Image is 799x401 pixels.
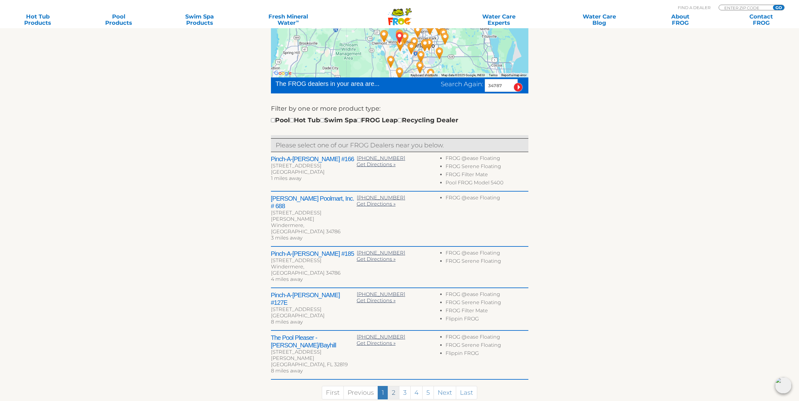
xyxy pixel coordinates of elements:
div: Windermere, [GEOGRAPHIC_DATA] 34786 [271,222,357,235]
h2: [PERSON_NAME] Poolmart, Inc. # 688 [271,195,357,210]
a: Previous [343,386,378,399]
span: 3 miles away [271,235,302,241]
div: The Pool Pleaser - Pine Castle/Belle Isle/Edgewood - 14 miles away. [418,37,432,54]
div: [GEOGRAPHIC_DATA] [271,169,357,175]
div: [STREET_ADDRESS] [271,306,357,313]
a: Get Directions » [357,256,396,262]
div: Pinch-A-Penny #059 - 19 miles away. [413,59,427,76]
img: openIcon [775,377,791,393]
a: Last [456,386,477,399]
li: FROG @ease Floating [445,195,528,203]
span: 1 miles away [271,175,301,181]
div: Pinch-A-Penny #096 - 21 miles away. [432,21,446,38]
a: ContactFROG [730,13,793,26]
a: [PHONE_NUMBER] [357,291,405,297]
div: The Pool Pleaser - Lake Nona/St. Cloud - 23 miles away. [432,45,447,62]
input: Submit [514,83,523,92]
a: Terms (opens in new tab) [489,73,498,77]
a: 3 [399,386,411,399]
div: Leslie's Poolmart, Inc. # 465 - 16 miles away. [422,36,436,53]
h2: Pinch-A-[PERSON_NAME] #185 [271,250,357,257]
a: 1 [378,386,388,399]
div: Unique Pools Spas & Billiards - Orlando - 10 miles away. [411,23,425,40]
li: FROG Serene Floating [445,342,528,350]
h2: Pinch-A-[PERSON_NAME] #166 [271,155,357,163]
h2: Pinch-A-[PERSON_NAME] #127E [271,291,357,306]
li: Flippin FROG [445,350,528,358]
p: Find A Dealer [678,5,710,10]
div: Pinch-A-Penny #118E - 26 miles away. [424,66,438,83]
a: [PHONE_NUMBER] [357,155,405,161]
a: Next [434,386,456,399]
li: FROG @ease Floating [445,250,528,258]
div: Pinch-A-Penny #097 - 15 miles away. [414,48,428,65]
a: AboutFROG [649,13,712,26]
li: Pool FROG Model 5400 [445,180,528,188]
a: Hot TubProducts [6,13,69,26]
div: Leslie's Poolmart, Inc. # 488 - 8 miles away. [377,28,391,45]
div: Leslie's Poolmart, Inc. # 494 - 17 miles away. [423,20,437,37]
a: [PHONE_NUMBER] [357,250,405,256]
li: FROG Filter Mate [445,171,528,180]
li: FROG @ease Floating [445,291,528,299]
a: Fresh MineralWater∞ [249,13,328,26]
li: FROG Serene Floating [445,299,528,308]
a: Get Directions » [357,340,396,346]
a: Swim SpaProducts [168,13,231,26]
li: FROG @ease Floating [445,334,528,342]
li: Flippin FROG [445,316,528,324]
div: Pool Hot Tub Swim Spa FROG Leap Recycling Dealer [271,115,458,125]
input: GO [773,5,784,10]
h2: The Pool Pleaser - [PERSON_NAME]/Bayhill [271,334,357,349]
a: 4 [410,386,423,399]
a: Water CareBlog [568,13,631,26]
div: OAKLAND, FL 34787 [392,29,407,46]
span: 4 miles away [271,276,303,282]
p: Please select one of our FROG Dealers near you below. [276,140,524,150]
a: Report a map error [501,73,526,77]
li: FROG @ease Floating [445,155,528,163]
div: Pinch-A-Penny #023 - 14 miles away. [418,37,432,54]
a: Get Directions » [357,298,396,303]
span: Map data ©2025 Google, INEGI [441,73,485,77]
a: Water CareExperts [448,13,550,26]
a: [PHONE_NUMBER] [357,334,405,340]
div: Pinch-A-Penny #092 - 8 miles away. [407,35,422,52]
sup: ∞ [296,18,299,24]
div: [STREET_ADDRESS] [271,257,357,264]
label: Filter by one or more product type: [271,103,381,113]
div: [GEOGRAPHIC_DATA] [271,313,357,319]
span: 8 miles away [271,319,303,325]
input: Zip Code Form [724,5,766,10]
li: FROG Filter Mate [445,308,528,316]
a: PoolProducts [87,13,150,26]
button: Keyboard shortcuts [411,73,438,77]
div: The FROG dealers in your area are... [276,79,402,88]
div: Leslie's Poolmart, Inc. # 523 - 24 miles away. [438,30,452,47]
span: [PHONE_NUMBER] [357,195,405,201]
span: 8 miles away [271,368,303,374]
a: 5 [422,386,434,399]
div: Pinch-A-Penny #128 - 8 miles away. [404,40,419,57]
a: Get Directions » [357,161,396,167]
div: [STREET_ADDRESS][PERSON_NAME] [271,349,357,361]
div: Pinch-a-Penny #235 - 19 miles away. [392,65,407,82]
div: [STREET_ADDRESS][PERSON_NAME] [271,210,357,222]
a: Get Directions » [357,201,396,207]
div: [STREET_ADDRESS] [271,163,357,169]
div: Leslie's Poolmart, Inc. # 688 - 3 miles away. [398,30,412,47]
a: Open this area in Google Maps (opens a new window) [273,69,293,77]
div: Pinch-A-Penny #138E - 14 miles away. [384,53,398,70]
div: Windermere, [GEOGRAPHIC_DATA] 34786 [271,264,357,276]
div: The Pool Pleaser - Dr. Phillips/Bayhill - 8 miles away. [404,40,418,57]
span: Search Again: [441,80,483,88]
li: FROG Serene Floating [445,258,528,266]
